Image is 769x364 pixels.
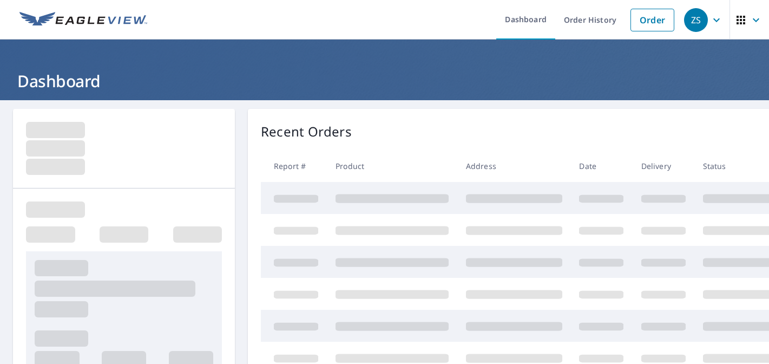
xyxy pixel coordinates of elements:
p: Recent Orders [261,122,352,141]
a: Order [630,9,674,31]
th: Delivery [633,150,694,182]
th: Report # [261,150,327,182]
div: ZS [684,8,708,32]
img: EV Logo [19,12,147,28]
th: Address [457,150,571,182]
th: Product [327,150,457,182]
th: Date [570,150,632,182]
h1: Dashboard [13,70,756,92]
